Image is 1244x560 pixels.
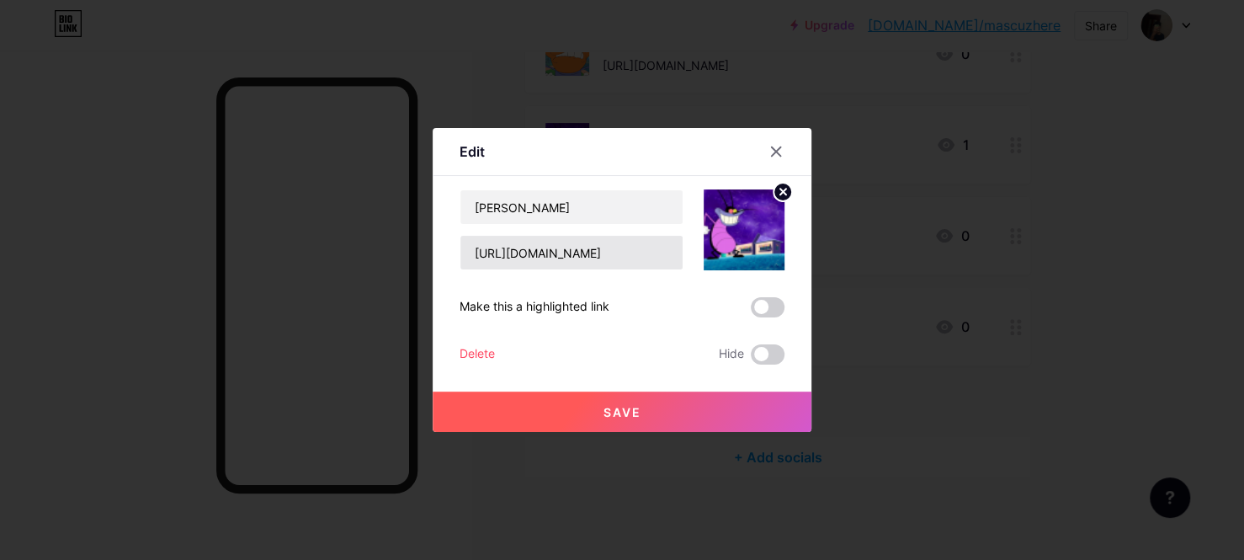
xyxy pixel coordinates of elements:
input: Title [460,190,683,224]
input: URL [460,236,683,269]
img: link_thumbnail [704,189,784,270]
span: Save [603,405,641,419]
div: Edit [460,141,485,162]
div: Delete [460,344,495,365]
button: Save [433,392,811,432]
div: Make this a highlighted link [460,297,609,317]
span: Hide [719,344,744,365]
